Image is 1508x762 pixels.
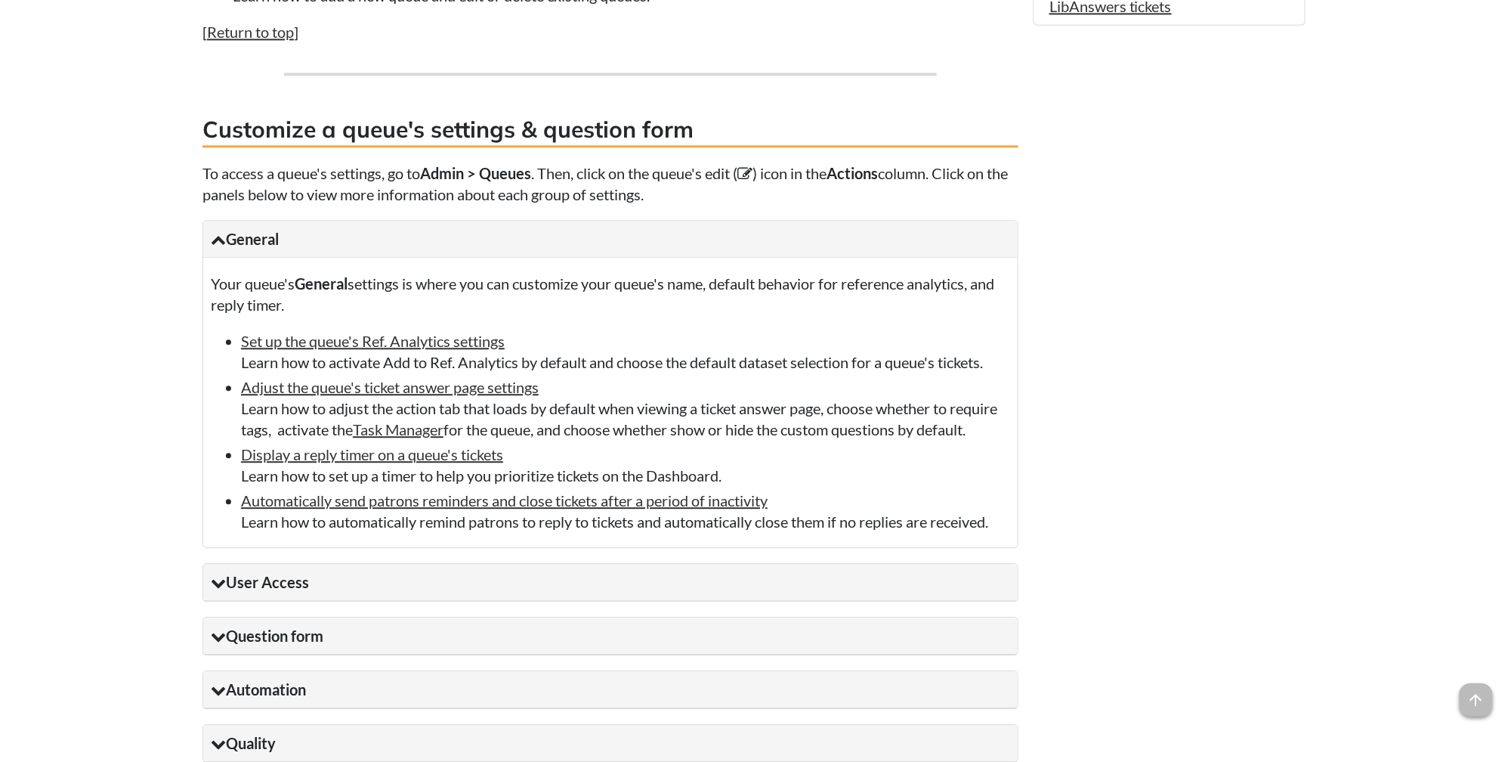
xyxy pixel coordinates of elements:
[1460,685,1493,703] a: arrow_upward
[241,330,1010,373] li: Learn how to activate Add to Ref. Analytics by default and choose the default dataset selection f...
[420,164,531,182] strong: Admin > Queues
[241,378,539,396] a: Adjust the queue's ticket answer page settings
[353,420,443,438] a: Task Manager
[202,21,1018,42] p: [ ]
[241,445,503,463] a: Display a reply timer on a queue's tickets
[1460,683,1493,717] span: arrow_upward
[241,332,505,350] a: Set up the queue's Ref. Analytics settings
[203,564,1018,601] summary: User Access
[827,164,878,182] strong: Actions
[241,491,768,510] a: Automatically send patrons reminders and close tickets after a period of inactivity
[295,274,348,293] strong: General
[241,376,1010,440] li: Learn how to adjust the action tab that loads by default when viewing a ticket answer page, choos...
[241,444,1010,486] li: Learn how to set up a timer to help you prioritize tickets on the Dashboard.
[202,113,1018,147] h3: Customize a queue's settings & question form
[202,163,1018,205] p: To access a queue's settings, go to . Then, click on the queue's edit ( ) icon in the column. Cli...
[203,671,1018,708] summary: Automation
[203,618,1018,655] summary: Question form
[211,273,1010,315] p: Your queue's settings is where you can customize your queue's name, default behavior for referenc...
[241,490,1010,532] li: Learn how to automatically remind patrons to reply to tickets and automatically close them if no ...
[203,725,1018,762] summary: Quality
[207,23,294,41] a: Return to top
[203,221,1018,258] summary: General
